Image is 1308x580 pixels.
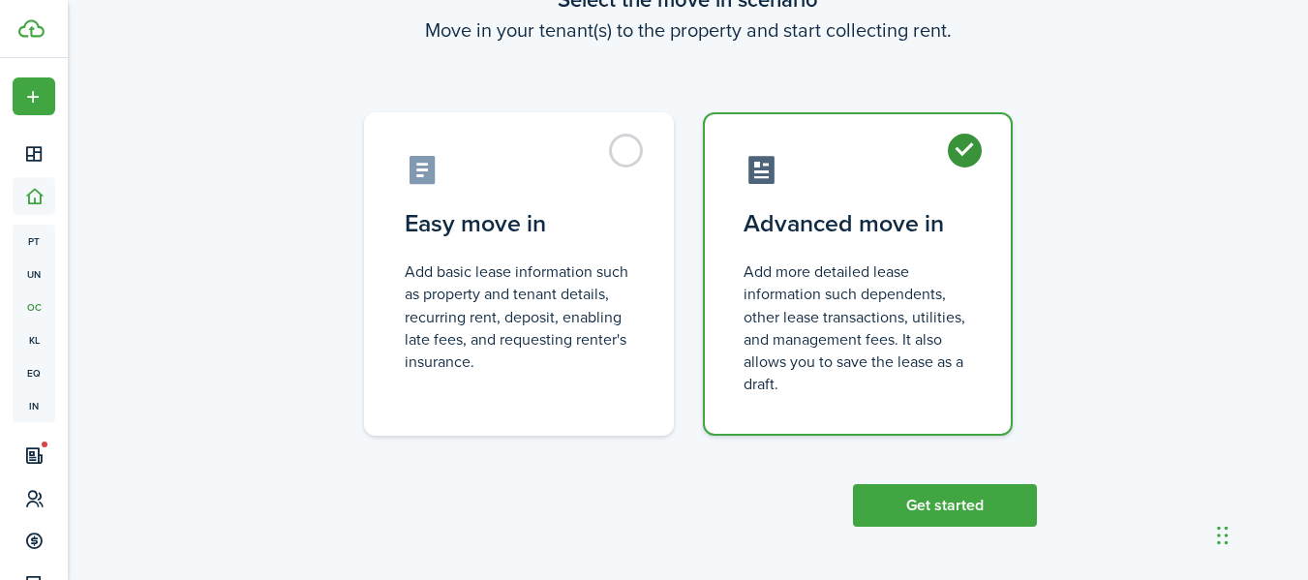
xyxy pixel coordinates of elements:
[13,389,55,422] a: in
[340,15,1037,45] wizard-step-header-description: Move in your tenant(s) to the property and start collecting rent.
[405,260,633,373] control-radio-card-description: Add basic lease information such as property and tenant details, recurring rent, deposit, enablin...
[13,290,55,323] a: oc
[1211,487,1308,580] iframe: Chat Widget
[13,323,55,356] a: kl
[744,260,972,395] control-radio-card-description: Add more detailed lease information such dependents, other lease transactions, utilities, and man...
[853,484,1037,527] button: Get started
[1217,506,1229,565] div: Drag
[13,258,55,290] a: un
[405,206,633,241] control-radio-card-title: Easy move in
[744,206,972,241] control-radio-card-title: Advanced move in
[13,225,55,258] a: pt
[13,356,55,389] a: eq
[13,77,55,115] button: Open menu
[18,19,45,38] img: TenantCloud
